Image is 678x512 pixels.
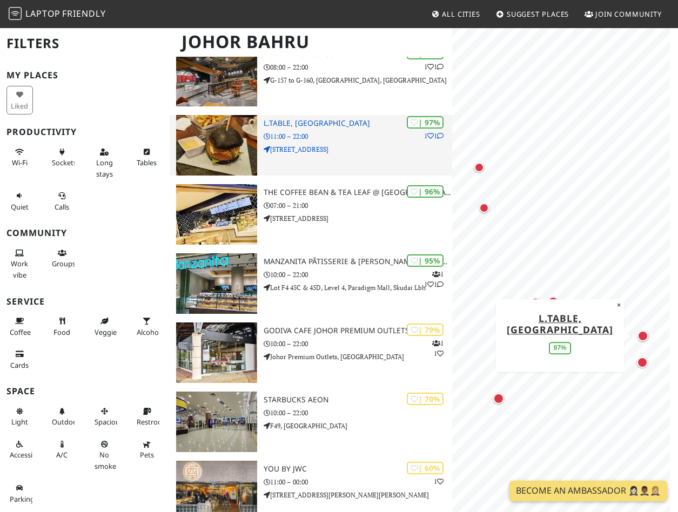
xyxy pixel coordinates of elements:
span: Credit cards [10,360,29,370]
img: Godiva Cafe Johor Premium Outlets [176,322,257,383]
p: Lot F4 45C & 45D, Level 4, Paradigm Mall, Skudai Lbh [264,282,452,293]
a: Starbucks AEON | 70% Starbucks AEON 10:00 – 22:00 F49, [GEOGRAPHIC_DATA] [170,392,452,452]
span: Veggie [95,327,117,337]
a: Manzanita Pâtisserie & Boulangerie @ Paradigm Mall JB | 95% 111 Manzanita Pâtisserie & [PERSON_NA... [170,253,452,314]
button: A/C [49,435,75,464]
span: Join Community [595,9,662,19]
p: 11:00 – 00:00 [264,477,452,487]
div: Map marker [472,160,486,174]
p: [STREET_ADDRESS][PERSON_NAME][PERSON_NAME] [264,490,452,500]
span: Food [53,327,70,337]
div: Map marker [491,391,506,406]
img: LaptopFriendly [9,7,22,20]
div: Map marker [477,201,491,215]
p: 10:00 – 22:00 [264,339,452,349]
span: Spacious [95,417,123,427]
div: | 97% [407,116,444,129]
h3: L.table, [GEOGRAPHIC_DATA] [264,119,452,128]
p: Johor Premium Outlets, [GEOGRAPHIC_DATA] [264,352,452,362]
h3: Godiva Cafe Johor Premium Outlets [264,326,452,335]
div: 97% [549,342,570,354]
a: L.table, Taman Pelangi | 97% 11 L.table, [GEOGRAPHIC_DATA] 11:00 – 22:00 [STREET_ADDRESS] [170,115,452,176]
button: Pets [133,435,160,464]
p: 1 1 [424,131,444,141]
img: The Coffee Bean & Tea Leaf @ Gleneagles Hospital Medini [176,184,257,245]
p: G-157 to G-160, [GEOGRAPHIC_DATA], [GEOGRAPHIC_DATA] [264,75,452,85]
button: Cards [6,345,33,374]
h3: Productivity [6,127,163,137]
span: Air conditioned [56,450,68,460]
button: Tables [133,143,160,172]
h3: YOU BY JWC [264,464,452,474]
button: Light [6,402,33,431]
div: | 70% [407,393,444,405]
a: LaptopFriendly LaptopFriendly [9,5,106,24]
a: Join Community [580,4,666,24]
a: All Cities [427,4,485,24]
h3: Starbucks AEON [264,395,452,405]
a: Godiva Cafe Johor Premium Outlets | 79% 11 Godiva Cafe Johor Premium Outlets 10:00 – 22:00 Johor ... [170,322,452,383]
p: 1 1 1 [424,269,444,289]
div: | 60% [407,462,444,474]
h3: Community [6,228,163,238]
p: F49, [GEOGRAPHIC_DATA] [264,421,452,431]
p: [STREET_ADDRESS] [264,144,452,154]
span: Long stays [96,158,113,178]
button: Groups [49,244,75,273]
img: Manzanita Pâtisserie & Boulangerie @ Paradigm Mall JB [176,253,257,314]
button: Coffee [6,312,33,341]
span: Smoke free [95,450,116,470]
h3: The Coffee Bean & Tea Leaf @ [GEOGRAPHIC_DATA] [264,188,452,197]
a: L.table, [GEOGRAPHIC_DATA] [507,312,613,336]
button: Veggie [91,312,118,341]
div: | 95% [407,254,444,267]
button: Food [49,312,75,341]
div: Map marker [528,295,542,309]
button: Restroom [133,402,160,431]
a: The Coffee Bean & Tea Leaf @ Gleneagles Hospital Medini | 96% The Coffee Bean & Tea Leaf @ [GEOGR... [170,184,452,245]
p: 10:00 – 22:00 [264,408,452,418]
a: Suggest Places [492,4,574,24]
p: 07:00 – 21:00 [264,200,452,211]
a: Become an Ambassador 🤵🏻‍♀️🤵🏾‍♂️🤵🏼‍♀️ [509,481,667,501]
div: Map marker [546,294,561,309]
p: [STREET_ADDRESS] [264,213,452,224]
button: Sockets [49,143,75,172]
div: | 79% [407,324,444,336]
button: Parking [6,479,33,508]
span: All Cities [442,9,480,19]
button: Accessible [6,435,33,464]
h3: Space [6,386,163,396]
span: Restroom [137,417,169,427]
p: 1 [434,476,444,487]
div: Map marker [635,328,650,343]
p: 10:00 – 22:00 [264,270,452,280]
span: Alcohol [137,327,160,337]
button: Long stays [91,143,118,183]
button: Work vibe [6,244,33,284]
span: Accessible [10,450,42,460]
span: Friendly [62,8,105,19]
button: No smoke [91,435,118,475]
a: San Francisco Coffee R&F Mall | 98% 11 San Francisco Coffee R&F Mall 08:00 – 22:00 G-157 to G-160... [170,46,452,106]
span: Power sockets [52,158,77,167]
button: Quiet [6,187,33,215]
span: Parking [10,494,35,504]
p: 1 1 [432,338,444,359]
span: Quiet [11,202,29,212]
button: Calls [49,187,75,215]
h3: My Places [6,70,163,80]
h3: Manzanita Pâtisserie & [PERSON_NAME] @ Paradigm Mall JB [264,257,452,266]
div: Map marker [635,355,650,370]
span: Natural light [11,417,28,427]
div: | 96% [407,185,444,198]
span: Video/audio calls [55,202,69,212]
span: People working [11,259,28,279]
span: Work-friendly tables [137,158,157,167]
h2: Filters [6,27,163,60]
span: Coffee [10,327,31,337]
span: Outdoor area [52,417,80,427]
img: San Francisco Coffee R&F Mall [176,46,257,106]
span: Pet friendly [140,450,154,460]
button: Spacious [91,402,118,431]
